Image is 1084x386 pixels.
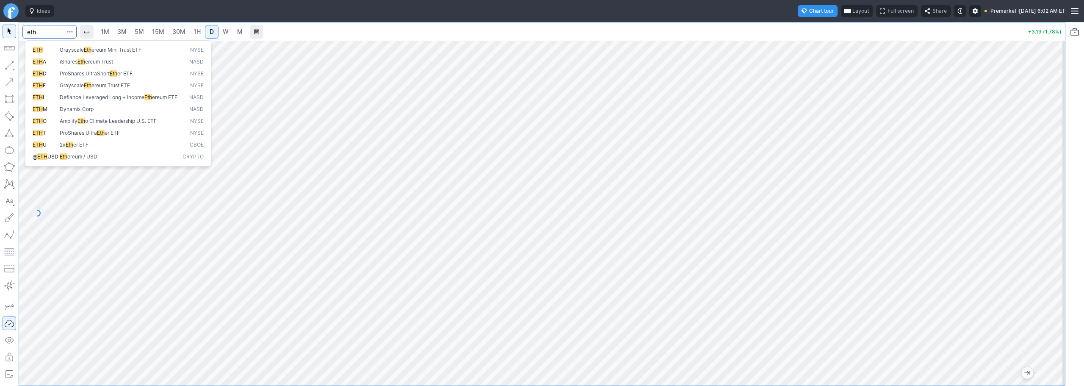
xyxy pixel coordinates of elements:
button: Ideas [25,5,54,17]
span: Premarket · [990,7,1019,15]
span: Eth [77,58,85,65]
button: Arrow [3,75,16,89]
span: iShares [60,58,77,65]
button: Anchored VWAP [3,279,16,292]
button: Rotated rectangle [3,109,16,123]
span: USD [47,153,58,160]
span: o Climate Leadership U.S. ETF [85,118,157,124]
span: ereum Trust [85,58,113,65]
span: Eth [84,47,91,53]
button: Mouse [3,25,16,38]
a: 1H [190,25,205,39]
span: 15M [152,28,164,35]
span: NYSE [190,82,204,89]
span: @ [33,153,37,160]
span: Eth [60,153,67,160]
span: Eth [84,82,91,89]
span: ProShares Ultra [60,130,97,136]
button: Interval [80,25,94,39]
span: er ETF [117,70,133,77]
span: ereum Trust ETF [91,82,130,89]
span: Amplify [60,118,77,124]
span: Grayscale [60,82,84,89]
button: Fibonacci retracements [3,245,16,258]
span: ETH [33,106,43,112]
button: Toggle dark mode [954,5,966,17]
span: Ideas [37,7,50,15]
button: Share [921,5,951,17]
span: ereum / USD [67,153,97,160]
button: Drawings Autosave: On [3,317,16,330]
span: A [43,58,46,65]
span: Crypto [183,153,204,161]
button: Layout [841,5,873,17]
span: 2x [60,142,66,148]
button: Search [64,25,76,39]
span: ETH [33,47,43,53]
span: D [43,70,47,77]
span: 5M [135,28,144,35]
button: Jump to the most recent bar [1021,367,1033,379]
button: Range [250,25,263,39]
span: [DATE] 6:02 AM ET [1019,7,1065,15]
a: M [233,25,246,39]
span: er ETF [105,130,120,136]
button: Lock drawings [3,350,16,364]
input: Search [22,25,77,39]
span: 1M [101,28,109,35]
button: Triangle [3,126,16,140]
button: XABCD [3,177,16,191]
button: Hide drawings [3,333,16,347]
span: Eth [144,94,152,100]
span: Eth [77,118,85,124]
span: Eth [110,70,117,77]
a: D [205,25,218,39]
button: Chart tour [798,5,838,17]
button: Measure [3,42,16,55]
span: Eth [97,130,105,136]
button: Line [3,58,16,72]
p: +3.19 (1.78%) [1028,29,1062,34]
a: 3M [113,25,130,39]
span: Defiance Leveraged Long + Income [60,94,144,100]
span: ETH [37,153,47,160]
button: Elliott waves [3,228,16,242]
span: D [210,28,214,35]
span: W [223,28,229,35]
span: Layout [852,7,869,15]
span: CBOE [190,142,204,149]
button: Full screen [876,5,918,17]
button: Polygon [3,160,16,174]
span: NYSE [190,70,204,78]
span: O [43,118,47,124]
span: NYSE [190,118,204,125]
span: U [43,142,47,148]
button: Ellipse [3,143,16,157]
span: M [43,106,47,112]
a: Finviz.com [3,3,19,19]
span: NASD [189,94,204,101]
span: E [43,82,46,89]
a: 5M [131,25,148,39]
span: ETH [33,58,43,65]
button: Add note [3,367,16,381]
button: Rectangle [3,92,16,106]
span: ereum ETF [152,94,177,100]
span: ereum Mini Trust ETF [91,47,141,53]
span: 3M [117,28,127,35]
span: I [43,94,44,100]
a: 30M [169,25,189,39]
span: Full screen [888,7,914,15]
span: ProShares UltraShort [60,70,110,77]
span: Share [932,7,947,15]
span: M [237,28,243,35]
span: ETH [33,118,43,124]
span: Chart tour [809,7,834,15]
span: ETH [33,82,43,89]
span: Grayscale [60,47,84,53]
span: 30M [172,28,185,35]
button: Brush [3,211,16,225]
a: 1M [97,25,113,39]
a: W [219,25,232,39]
span: ETH [33,94,43,100]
